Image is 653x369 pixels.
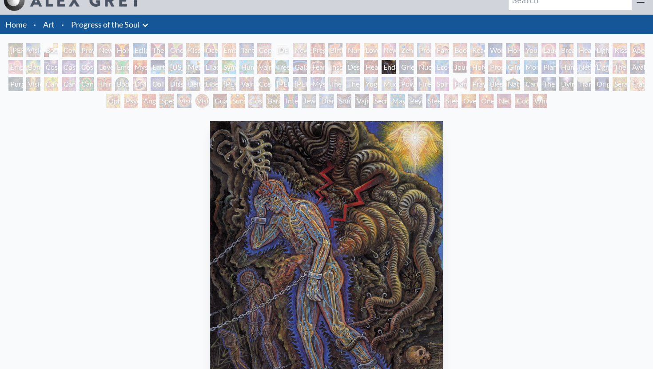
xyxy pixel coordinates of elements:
[470,43,485,57] div: Reading
[159,94,174,108] div: Spectral Lotus
[426,94,440,108] div: Steeplehead 1
[133,77,147,91] div: DMT - The Spirit Molecule
[80,77,94,91] div: Cannabacchus
[417,60,431,74] div: Nuclear Crucifixion
[44,77,58,91] div: Cannabis Mudra
[30,15,40,34] li: ·
[488,60,502,74] div: Prostration
[346,77,360,91] div: Theologue
[497,94,511,108] div: Net of Being
[239,77,254,91] div: Vajra Guru
[62,43,76,57] div: Contemplation
[542,43,556,57] div: Laughing Man
[577,60,591,74] div: Networks
[8,43,23,57] div: [PERSON_NAME] & Eve
[97,43,111,57] div: New Man New Woman
[382,43,396,57] div: New Family
[186,77,200,91] div: Deities & Demons Drinking from the Milky Pool
[115,77,129,91] div: Body/Mind as a Vibratory Field of Energy
[515,94,529,108] div: Godself
[80,60,94,74] div: Cosmic Lovers
[231,94,245,108] div: Sunyata
[204,60,218,74] div: Lilacs
[399,77,414,91] div: Power to the Peaceful
[168,77,183,91] div: Dissectional Art for Tool's Lateralus CD
[44,43,58,57] div: Body, Mind, Spirit
[275,43,289,57] div: [DEMOGRAPHIC_DATA] Embryo
[115,60,129,74] div: Emerald Grail
[453,77,467,91] div: Hands that See
[373,94,387,108] div: Secret Writing Being
[382,60,396,74] div: Endarkenment
[5,20,27,29] a: Home
[222,60,236,74] div: Symbiosis: Gall Wasp & Oak Tree
[239,43,254,57] div: Tantra
[293,43,307,57] div: Newborn
[257,77,271,91] div: Cosmic [DEMOGRAPHIC_DATA]
[542,77,556,91] div: The Soul Finds It's Way
[506,77,520,91] div: Nature of Mind
[248,94,263,108] div: Cosmic Elf
[542,60,556,74] div: Planetary Prayers
[115,43,129,57] div: Holy Grail
[577,77,591,91] div: Transfiguration
[151,43,165,57] div: The Kiss
[595,60,609,74] div: Lightworker
[239,60,254,74] div: Humming Bird
[311,60,325,74] div: Fear
[311,77,325,91] div: Mystic Eye
[80,43,94,57] div: Praying
[311,43,325,57] div: Pregnancy
[8,60,23,74] div: Empowerment
[97,60,111,74] div: Love is a Cosmic Force
[266,94,280,108] div: Bardo Being
[399,43,414,57] div: Zena Lotus
[44,60,58,74] div: Cosmic Creativity
[506,43,520,57] div: Holy Family
[613,77,627,91] div: Seraphic Transport Docking on the Third Eye
[595,43,609,57] div: Lightweaver
[630,60,645,74] div: Ayahuasca Visitation
[453,60,467,74] div: Journey of the Wounded Healer
[222,43,236,57] div: Embracing
[62,77,76,91] div: Cannabis Sutra
[435,60,449,74] div: Eco-Atlas
[524,60,538,74] div: Monochord
[417,43,431,57] div: Promise
[559,43,573,57] div: Breathing
[58,15,68,34] li: ·
[275,60,289,74] div: Tree & Person
[328,77,342,91] div: The Seer
[337,94,351,108] div: Song of Vajra Being
[302,94,316,108] div: Jewel Being
[284,94,298,108] div: Interbeing
[293,60,307,74] div: Gaia
[133,43,147,57] div: Eclipse
[142,94,156,108] div: Angel Skin
[151,60,165,74] div: Earth Energies
[97,77,111,91] div: Third Eye Tears of Joy
[462,94,476,108] div: Oversoul
[364,60,378,74] div: Headache
[364,43,378,57] div: Love Circuit
[470,77,485,91] div: Praying Hands
[488,43,502,57] div: Wonder
[8,77,23,91] div: Purging
[62,60,76,74] div: Cosmic Artist
[435,43,449,57] div: Family
[533,94,547,108] div: White Light
[355,94,369,108] div: Vajra Being
[26,77,40,91] div: Vision Tree
[257,60,271,74] div: Vajra Horse
[408,94,422,108] div: Peyote Being
[506,60,520,74] div: Glimpsing the Empyrean
[177,94,191,108] div: Vision Crystal
[444,94,458,108] div: Steeplehead 2
[124,94,138,108] div: Psychomicrograph of a Fractal Paisley Cherub Feather Tip
[43,18,55,31] a: Art
[559,77,573,91] div: Dying
[195,94,209,108] div: Vision [PERSON_NAME]
[390,94,405,108] div: Mayan Being
[204,43,218,57] div: Ocean of Love Bliss
[168,60,183,74] div: [US_STATE] Song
